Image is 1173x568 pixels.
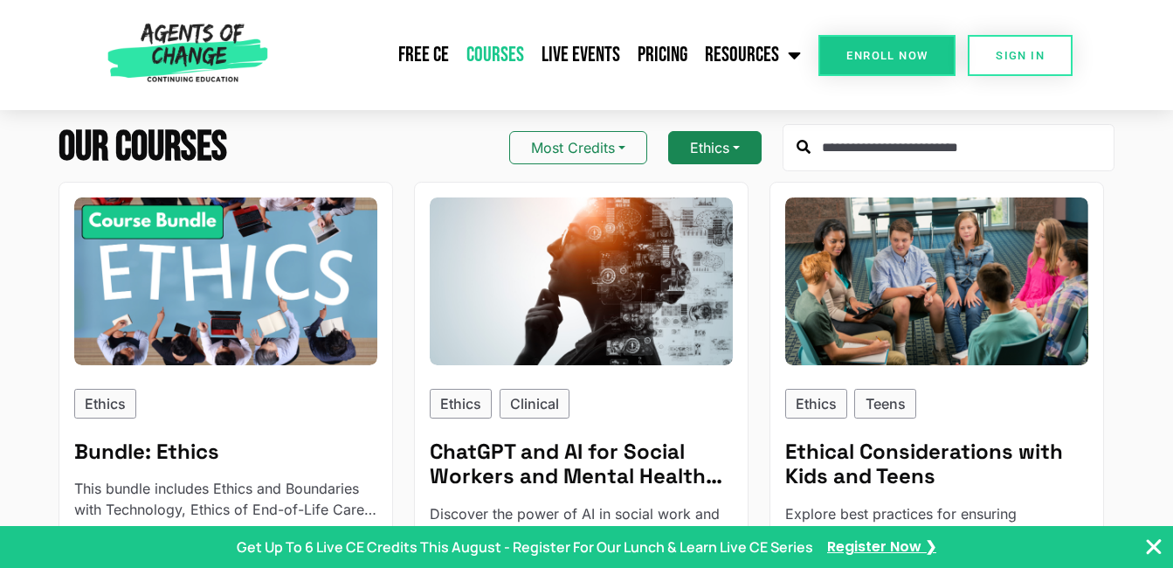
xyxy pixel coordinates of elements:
button: Ethics [668,131,762,164]
h2: Our Courses [59,127,227,169]
img: Ethical Considerations with Kids and Teens (3 Ethics CE Credit) [785,197,1088,365]
span: SIGN IN [996,50,1045,61]
p: This bundle includes Ethics and Boundaries with Technology, Ethics of End-of-Life Care, Ethical C... [74,478,377,520]
a: Free CE [390,33,458,77]
button: Most Credits [509,131,647,164]
p: Ethics [796,393,837,414]
nav: Menu [275,33,810,77]
span: Enroll Now [846,50,928,61]
p: Ethics [440,393,481,414]
a: Pricing [629,33,696,77]
p: Get Up To 6 Live CE Credits This August - Register For Our Lunch & Learn Live CE Series [237,537,813,558]
h5: Bundle: Ethics [74,440,377,465]
button: Close Banner [1143,537,1164,558]
p: Teens [866,393,906,414]
img: Ethics - 8 Credit CE Bundle [74,197,377,365]
p: Explore best practices for ensuring confidentiality, obtaining informed consent, managing parenta... [785,503,1088,545]
h5: ChatGPT and AI for Social Workers and Mental Health Professionals [430,440,733,490]
p: Discover the power of AI in social work and mental healthcare. Gain essential skills to navigate ... [430,503,733,545]
a: Courses [458,33,533,77]
a: Enroll Now [818,35,956,76]
p: Clinical [510,393,559,414]
img: ChatGPT and AI for Social Workers and Mental Health Professionals (3 General CE Credit) [430,197,733,365]
a: Register Now ❯ [827,537,936,557]
h5: Ethical Considerations with Kids and Teens [785,440,1088,490]
p: Ethics [85,393,126,414]
a: Live Events [533,33,629,77]
a: SIGN IN [968,35,1073,76]
a: Resources [696,33,810,77]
